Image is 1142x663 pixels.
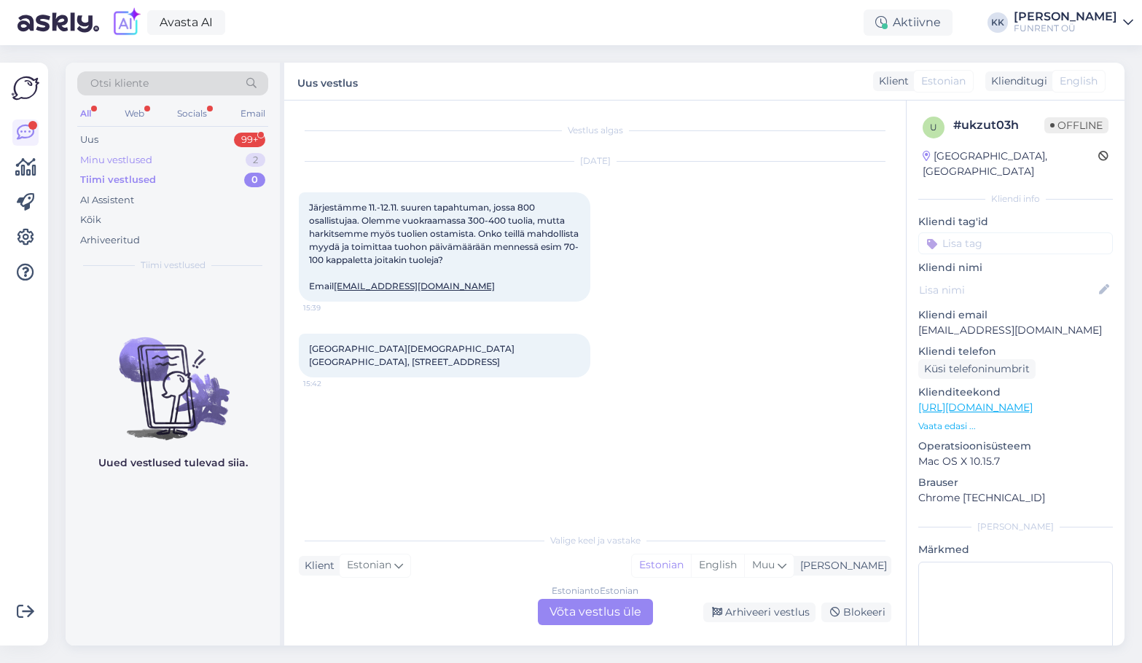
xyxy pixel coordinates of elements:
div: Kõik [80,213,101,227]
div: AI Assistent [80,193,134,208]
div: Socials [174,104,210,123]
div: English [691,554,744,576]
p: Uued vestlused tulevad siia. [98,455,248,471]
div: Minu vestlused [80,153,152,168]
div: FUNRENT OÜ [1014,23,1117,34]
div: All [77,104,94,123]
span: Estonian [347,557,391,573]
p: Kliendi telefon [918,344,1113,359]
div: 2 [246,153,265,168]
div: 0 [244,173,265,187]
span: Offline [1044,117,1108,133]
div: Aktiivne [864,9,953,36]
div: [GEOGRAPHIC_DATA], [GEOGRAPHIC_DATA] [923,149,1098,179]
p: Brauser [918,475,1113,490]
span: 15:42 [303,378,358,389]
div: [DATE] [299,154,891,168]
div: Arhiveeri vestlus [703,603,816,622]
p: Operatsioonisüsteem [918,439,1113,454]
p: Märkmed [918,542,1113,557]
span: Muu [752,558,775,571]
p: Kliendi nimi [918,260,1113,275]
div: Võta vestlus üle [538,599,653,625]
span: English [1060,74,1098,89]
a: [EMAIL_ADDRESS][DOMAIN_NAME] [334,280,495,291]
p: Klienditeekond [918,385,1113,400]
div: Küsi telefoninumbrit [918,359,1036,379]
div: [PERSON_NAME] [918,520,1113,533]
img: Askly Logo [12,74,39,102]
a: [PERSON_NAME]FUNRENT OÜ [1014,11,1133,34]
div: Kliendi info [918,192,1113,205]
span: Tiimi vestlused [141,259,206,272]
div: [PERSON_NAME] [1014,11,1117,23]
img: explore-ai [111,7,141,38]
span: Järjestämme 11.-12.11. suuren tapahtuman, jossa 800 osallistujaa. Olemme vuokraamassa 300-400 tuo... [309,202,581,291]
div: Klient [873,74,909,89]
img: No chats [66,311,280,442]
div: Uus [80,133,98,147]
span: [GEOGRAPHIC_DATA][DEMOGRAPHIC_DATA] [GEOGRAPHIC_DATA], [STREET_ADDRESS] [309,343,517,367]
div: [PERSON_NAME] [794,558,887,573]
a: [URL][DOMAIN_NAME] [918,401,1033,414]
span: 15:39 [303,302,358,313]
label: Uus vestlus [297,71,358,91]
span: u [930,122,937,133]
p: Kliendi email [918,307,1113,323]
a: Avasta AI [147,10,225,35]
input: Lisa nimi [919,282,1096,298]
p: Mac OS X 10.15.7 [918,454,1113,469]
p: Kliendi tag'id [918,214,1113,229]
div: Web [122,104,147,123]
div: Vestlus algas [299,124,891,137]
div: Klienditugi [985,74,1047,89]
div: 99+ [234,133,265,147]
div: Estonian [632,554,691,576]
div: KK [987,12,1008,33]
p: Chrome [TECHNICAL_ID] [918,490,1113,506]
span: Estonian [921,74,966,89]
div: Arhiveeritud [80,233,140,248]
div: Email [238,104,268,123]
div: Valige keel ja vastake [299,534,891,547]
span: Otsi kliente [90,76,149,91]
div: # ukzut03h [953,117,1044,134]
div: Blokeeri [821,603,891,622]
input: Lisa tag [918,232,1113,254]
p: [EMAIL_ADDRESS][DOMAIN_NAME] [918,323,1113,338]
div: Klient [299,558,335,573]
div: Estonian to Estonian [552,584,638,597]
div: Tiimi vestlused [80,173,156,187]
p: Vaata edasi ... [918,420,1113,433]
